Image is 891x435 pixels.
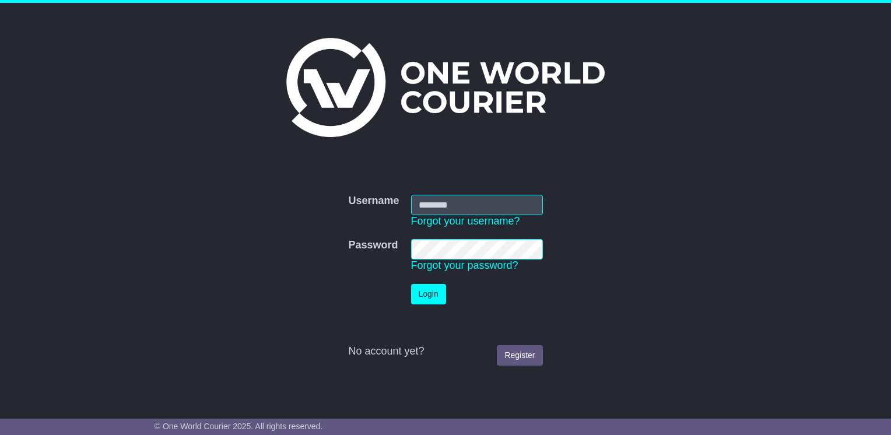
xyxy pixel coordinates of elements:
[411,215,520,227] a: Forgot your username?
[497,345,542,366] a: Register
[286,38,605,137] img: One World
[348,345,542,358] div: No account yet?
[411,259,518,271] a: Forgot your password?
[155,422,323,431] span: © One World Courier 2025. All rights reserved.
[348,195,399,208] label: Username
[411,284,446,304] button: Login
[348,239,398,252] label: Password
